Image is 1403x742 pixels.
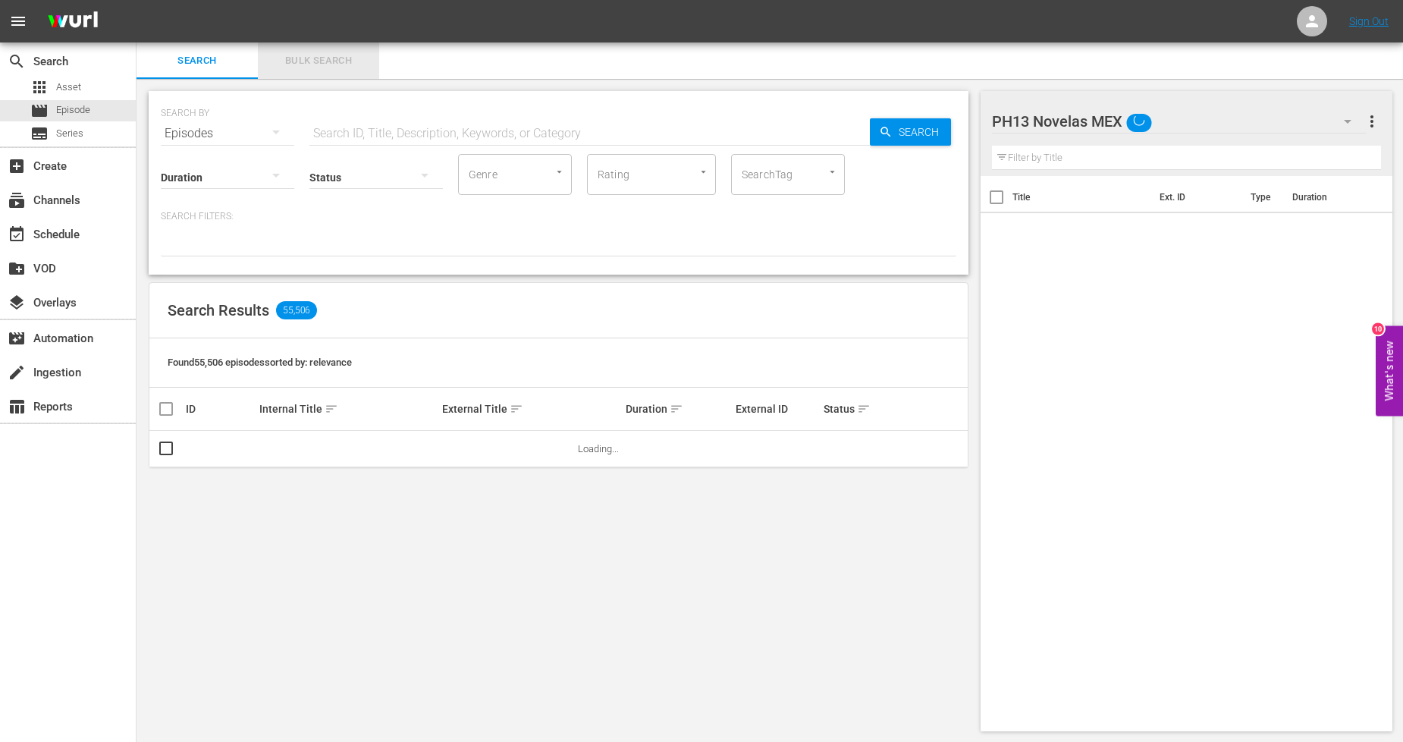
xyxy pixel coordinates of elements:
span: Search Results [168,301,269,319]
span: menu [9,12,27,30]
button: Open [825,165,840,179]
span: Asset [56,80,81,95]
th: Duration [1283,176,1374,219]
span: sort [325,402,338,416]
div: External Title [442,400,621,418]
span: Search [893,118,951,146]
span: Search [8,52,26,71]
a: Sign Out [1349,15,1389,27]
button: more_vert [1363,103,1381,140]
span: Asset [30,78,49,96]
span: sort [857,402,871,416]
button: Open Feedback Widget [1376,326,1403,417]
div: 10 [1372,323,1384,335]
img: ans4CAIJ8jUAAAAAAAAAAAAAAAAAAAAAAAAgQb4GAAAAAAAAAAAAAAAAAAAAAAAAJMjXAAAAAAAAAAAAAAAAAAAAAAAAgAT5G... [36,4,109,39]
div: PH13 Novelas MEX [992,100,1366,143]
span: Reports [8,398,26,416]
span: 55,506 [276,301,317,319]
span: Create [8,157,26,175]
span: sort [510,402,523,416]
span: Automation [8,329,26,347]
button: Open [696,165,711,179]
span: Search [146,52,249,70]
span: Schedule [8,225,26,244]
span: Loading... [578,443,619,454]
div: Status [824,400,893,418]
span: Episode [56,102,90,118]
span: Overlays [8,294,26,312]
button: Search [870,118,951,146]
p: Search Filters: [161,210,956,223]
span: more_vert [1363,112,1381,130]
div: Internal Title [259,400,438,418]
span: Bulk Search [267,52,370,70]
span: Series [56,126,83,141]
span: sort [670,402,683,416]
button: Open [552,165,567,179]
div: ID [186,403,255,415]
span: Episode [30,102,49,120]
span: Found 55,506 episodes sorted by: relevance [168,357,352,368]
span: Channels [8,191,26,209]
span: Ingestion [8,363,26,382]
div: External ID [736,403,819,415]
span: VOD [8,259,26,278]
div: Episodes [161,112,294,155]
span: Series [30,124,49,143]
th: Title [1012,176,1150,219]
th: Type [1241,176,1283,219]
th: Ext. ID [1150,176,1241,219]
div: Duration [626,400,731,418]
